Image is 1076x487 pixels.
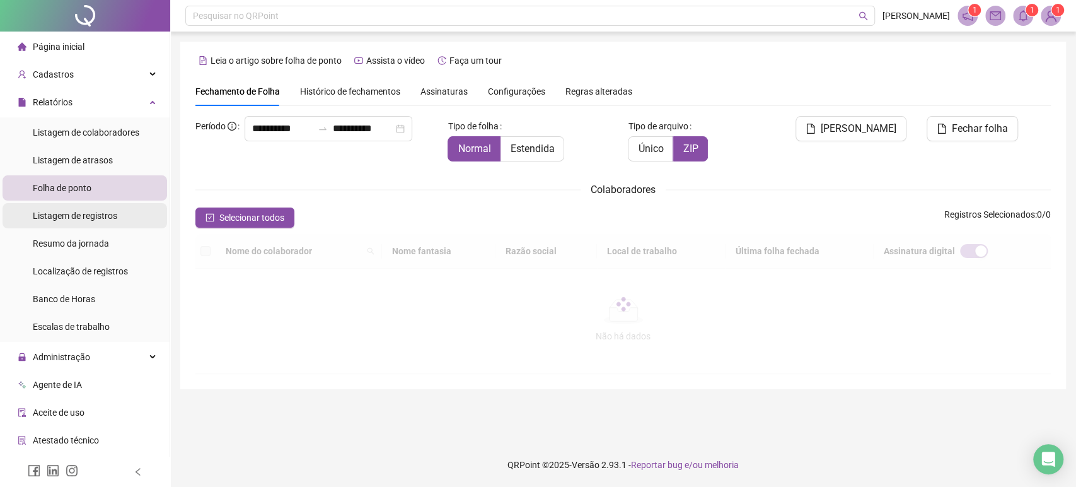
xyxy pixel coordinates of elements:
[33,322,110,332] span: Escalas de trabalho
[1051,4,1064,16] sup: Atualize o seu contato no menu Meus Dados
[228,122,236,131] span: info-circle
[631,460,739,470] span: Reportar bug e/ou melhoria
[449,56,502,66] span: Faça um tour
[458,143,490,155] span: Normal
[973,6,977,15] span: 1
[366,56,425,66] span: Assista o vídeo
[199,56,207,65] span: file-text
[33,155,113,165] span: Listagem de atrasos
[33,294,95,304] span: Banco de Horas
[33,435,99,445] span: Atestado técnico
[1056,6,1060,15] span: 1
[33,211,117,221] span: Listagem de registros
[33,352,90,362] span: Administração
[33,408,84,418] span: Aceite de uso
[33,127,139,138] span: Listagem de colaboradores
[990,10,1001,21] span: mail
[18,408,26,417] span: audit
[1041,6,1060,25] img: 87615
[962,10,973,21] span: notification
[437,56,446,65] span: history
[488,87,545,96] span: Configurações
[195,121,226,131] span: Período
[170,443,1076,487] footer: QRPoint © 2025 - 2.93.1 -
[1030,6,1034,15] span: 1
[318,124,328,134] span: to
[927,116,1018,141] button: Fechar folha
[944,209,1035,220] span: Registros Selecionados
[937,124,947,134] span: file
[318,124,328,134] span: swap-right
[18,436,26,445] span: solution
[510,143,554,155] span: Estendida
[565,87,632,96] span: Regras alteradas
[28,464,40,477] span: facebook
[33,266,128,276] span: Localização de registros
[33,238,109,249] span: Resumo da jornada
[448,119,498,133] span: Tipo de folha
[683,143,698,155] span: ZIP
[1017,10,1029,21] span: bell
[1026,4,1038,16] sup: 1
[219,211,284,225] span: Selecionar todos
[1033,444,1063,474] div: Open Intercom Messenger
[66,464,78,477] span: instagram
[195,86,280,97] span: Fechamento de Folha
[18,42,26,51] span: home
[882,9,950,23] span: [PERSON_NAME]
[944,208,1051,228] span: : 0 / 0
[638,143,663,155] span: Único
[33,380,82,390] span: Agente de IA
[47,464,59,477] span: linkedin
[134,467,142,476] span: left
[795,116,906,141] button: [PERSON_NAME]
[18,98,26,107] span: file
[968,4,981,16] sup: 1
[420,87,468,96] span: Assinaturas
[821,121,896,136] span: [PERSON_NAME]
[300,86,400,97] span: Histórico de fechamentos
[806,124,816,134] span: file
[211,56,342,66] span: Leia o artigo sobre folha de ponto
[572,460,599,470] span: Versão
[591,184,656,196] span: Colaboradores
[859,11,868,21] span: search
[628,119,688,133] span: Tipo de arquivo
[18,70,26,79] span: user-add
[952,121,1008,136] span: Fechar folha
[205,213,214,222] span: check-square
[33,183,91,193] span: Folha de ponto
[33,69,74,79] span: Cadastros
[354,56,363,65] span: youtube
[18,353,26,361] span: lock
[33,97,72,107] span: Relatórios
[33,42,84,52] span: Página inicial
[195,208,294,228] button: Selecionar todos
